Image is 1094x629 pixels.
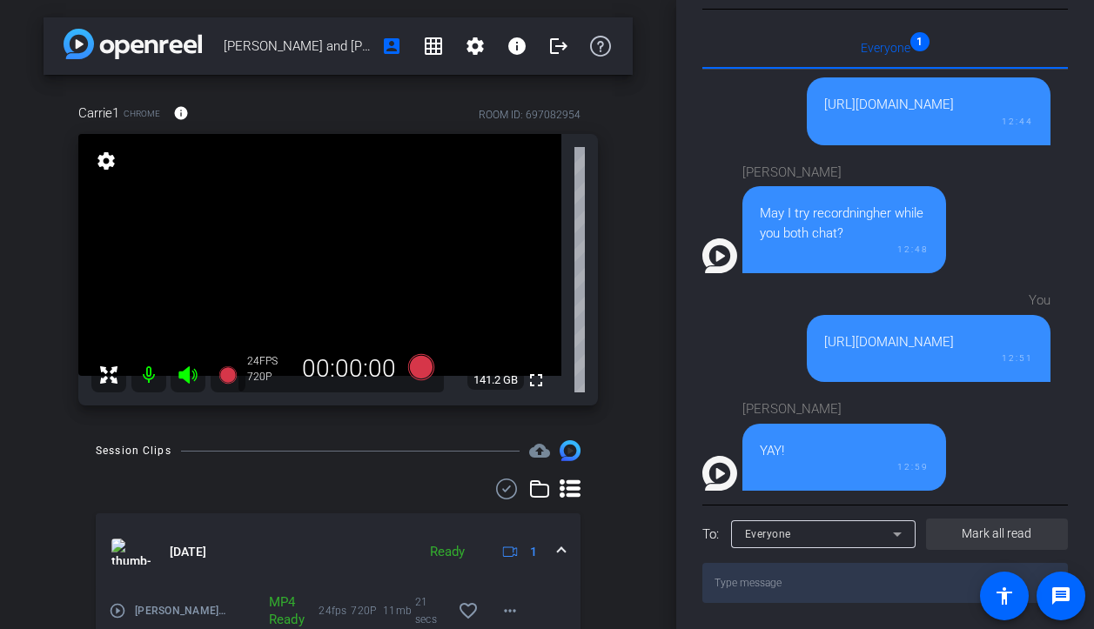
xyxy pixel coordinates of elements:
span: Chrome [124,107,160,120]
mat-icon: settings [465,36,486,57]
div: 00:00:00 [291,354,407,384]
div: Ready [421,542,473,562]
span: [PERSON_NAME] and [PERSON_NAME] 04-Carrie1-2025-09-12-12-59-13-688-0 [135,602,228,619]
img: thumb-nail [111,539,151,565]
mat-icon: message [1050,586,1071,606]
div: MP4 Ready [260,593,287,628]
mat-icon: info [173,105,189,121]
span: 1 [530,543,537,561]
div: [PERSON_NAME] [742,163,946,183]
img: Profile [702,456,737,491]
span: [PERSON_NAME] and [PERSON_NAME] 04 [224,29,371,64]
div: [URL][DOMAIN_NAME] [824,332,1033,352]
div: May I try recordningher while you both chat? [760,204,929,243]
mat-icon: accessibility [994,586,1015,606]
span: Destinations for your clips [529,440,550,461]
div: Session Clips [96,442,171,459]
img: Profile [702,238,737,273]
span: Mark all read [962,525,1031,543]
span: Everyone [745,528,791,540]
mat-icon: play_circle_outline [109,602,126,619]
span: 720P [351,602,383,619]
span: 21 secs [415,593,447,628]
div: You [807,291,1050,311]
span: FPS [259,355,278,367]
div: ROOM ID: 697082954 [479,107,581,123]
mat-icon: fullscreen [526,370,547,391]
span: 141.2 GB [467,370,524,391]
mat-icon: favorite_border [458,600,479,621]
span: Carrie1 [78,104,119,123]
div: 12:59 [760,460,929,473]
div: To: [702,525,719,545]
span: [DATE] [170,543,206,561]
div: YAY! [760,441,929,461]
mat-icon: cloud_upload [529,440,550,461]
div: [URL][DOMAIN_NAME] [824,95,1033,115]
span: 11mb [383,602,415,619]
img: Session clips [560,440,581,461]
div: 720P [247,370,291,384]
mat-expansion-panel-header: thumb-nail[DATE]Ready1 [96,513,581,590]
div: 12:48 [760,243,929,256]
mat-icon: logout [548,36,569,57]
button: Mark all read [926,519,1069,550]
mat-icon: more_horiz [500,600,520,621]
mat-icon: settings [94,151,118,171]
mat-icon: grid_on [423,36,444,57]
span: Everyone [861,42,910,54]
mat-icon: account_box [381,36,402,57]
img: app-logo [64,29,202,59]
div: [PERSON_NAME] [742,399,946,419]
div: 12:51 [824,351,1033,365]
div: 12:44 [824,115,1033,128]
span: 24fps [319,602,351,619]
mat-icon: info [507,36,527,57]
div: 24 [247,354,291,368]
